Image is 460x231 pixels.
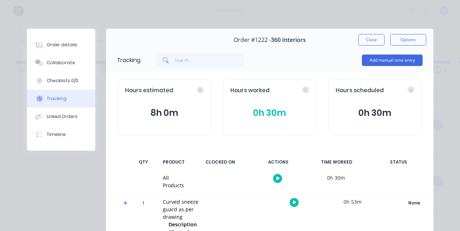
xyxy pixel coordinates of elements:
[47,95,66,102] div: Tracking
[390,34,426,46] button: Options
[163,174,184,189] div: All Products
[125,86,173,95] span: Hours estimated
[133,155,154,170] div: QTY
[271,37,306,43] span: 360 Interiors
[388,198,440,208] div: None
[336,86,384,95] span: Hours scheduled
[252,155,305,170] div: ACTIONS
[336,106,414,120] button: 0h 30m
[388,198,441,208] button: None
[27,36,95,54] button: Order details
[47,77,78,84] div: Checklists 0/0
[117,56,141,65] div: Tracking
[193,155,247,170] div: CLOCKED ON
[47,60,75,66] div: Collaborate
[368,155,429,170] div: STATUS
[158,155,189,170] div: PRODUCT
[230,86,270,95] span: Hours worked
[47,131,66,138] div: Timeline
[27,108,95,126] button: Linked Orders
[169,221,197,228] span: Description
[163,198,201,221] div: Curved sneeze guard as per drawing
[175,53,245,67] input: Search...
[47,42,77,48] div: Order details
[27,90,95,108] button: Tracking
[358,34,385,46] button: Close
[47,113,78,120] div: Linked Orders
[309,170,363,186] div: 0h 30m
[362,55,423,66] button: Add manual time entry
[27,72,95,90] button: Checklists 0/0
[234,37,271,43] span: Order #1222 -
[27,126,95,143] button: Timeline
[310,155,364,170] div: TIME WORKED
[326,194,379,210] div: 0h 53m
[230,106,309,120] button: 0h 30m
[27,54,95,72] button: Collaborate
[125,106,204,120] button: 8h 0m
